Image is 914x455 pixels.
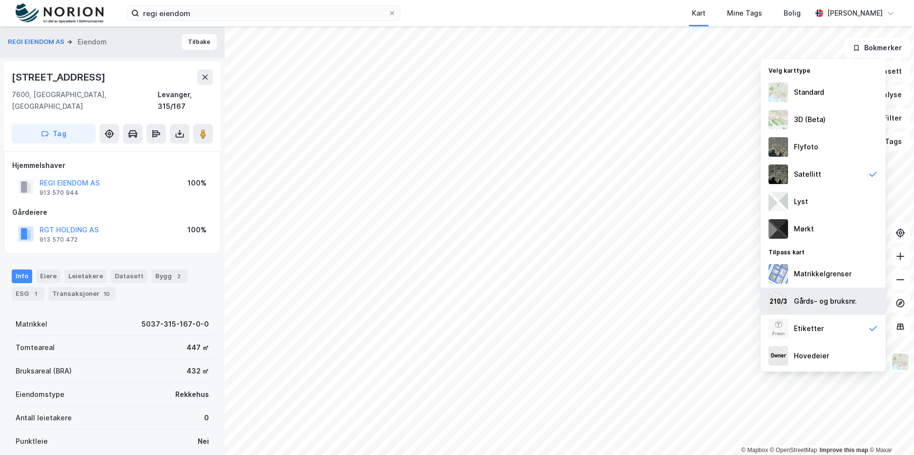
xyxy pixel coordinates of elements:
img: Z [769,319,788,338]
div: Antall leietakere [16,412,72,424]
div: Eiendom [78,36,107,48]
div: Hjemmelshaver [12,160,212,171]
a: Mapbox [741,447,768,454]
input: Søk på adresse, matrikkel, gårdeiere, leietakere eller personer [139,6,388,21]
img: majorOwner.b5e170eddb5c04bfeeff.jpeg [769,346,788,366]
img: cadastreBorders.cfe08de4b5ddd52a10de.jpeg [769,264,788,284]
div: 447 ㎡ [187,342,209,353]
div: Punktleie [16,435,48,447]
button: Bokmerker [844,38,910,58]
div: Hovedeier [794,350,829,362]
div: 5037-315-167-0-0 [142,318,209,330]
div: Kontrollprogram for chat [865,408,914,455]
a: Improve this map [820,447,868,454]
div: Transaksjoner [48,287,116,301]
div: Tilpass kart [761,243,886,260]
img: luj3wr1y2y3+OchiMxRmMxRlscgabnMEmZ7DJGWxyBpucwSZnsMkZbHIGm5zBJmewyRlscgabnMEmZ7DJGWxyBpucwSZnsMkZ... [769,192,788,211]
div: [STREET_ADDRESS] [12,69,107,85]
div: Matrikkelgrenser [794,268,852,280]
div: Bruksareal (BRA) [16,365,72,377]
button: REGI EIENDOM AS [8,37,66,47]
div: Bolig [784,7,801,19]
img: 9k= [769,165,788,184]
div: Kart [692,7,706,19]
img: cadastreKeys.547ab17ec502f5a4ef2b.jpeg [769,291,788,311]
div: Standard [794,86,824,98]
div: Bygg [151,269,187,283]
div: Leietakere [64,269,107,283]
div: 10 [102,289,112,299]
div: 100% [187,177,207,189]
button: Filter [863,108,910,128]
div: Info [12,269,32,283]
div: Levanger, 315/167 [158,89,213,112]
div: Eiendomstype [16,389,64,400]
div: Flyfoto [794,141,818,153]
div: 913 570 472 [40,236,78,244]
div: ESG [12,287,44,301]
div: Mørkt [794,223,814,235]
div: Nei [198,435,209,447]
div: Datasett [111,269,147,283]
img: nCdM7BzjoCAAAAAElFTkSuQmCC [769,219,788,239]
div: 913 570 944 [40,189,79,197]
div: Gårdeiere [12,207,212,218]
div: 3D (Beta) [794,114,826,125]
div: 2 [174,271,184,281]
img: Z [769,110,788,129]
div: Lyst [794,196,808,207]
img: norion-logo.80e7a08dc31c2e691866.png [16,3,104,23]
div: 7600, [GEOGRAPHIC_DATA], [GEOGRAPHIC_DATA] [12,89,158,112]
div: Gårds- og bruksnr. [794,295,857,307]
div: Rekkehus [175,389,209,400]
button: Tilbake [182,34,217,50]
div: Satellitt [794,168,821,180]
div: Mine Tags [727,7,762,19]
img: Z [891,352,910,371]
iframe: Chat Widget [865,408,914,455]
div: Eiere [36,269,61,283]
div: Tomteareal [16,342,55,353]
button: Tags [865,132,910,151]
div: 432 ㎡ [187,365,209,377]
div: 100% [187,224,207,236]
div: 0 [204,412,209,424]
div: [PERSON_NAME] [827,7,883,19]
div: Velg karttype [761,61,886,79]
button: Tag [12,124,96,144]
div: Etiketter [794,323,824,334]
a: OpenStreetMap [770,447,817,454]
div: 1 [31,289,41,299]
img: Z [769,83,788,102]
img: Z [769,137,788,157]
div: Matrikkel [16,318,47,330]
